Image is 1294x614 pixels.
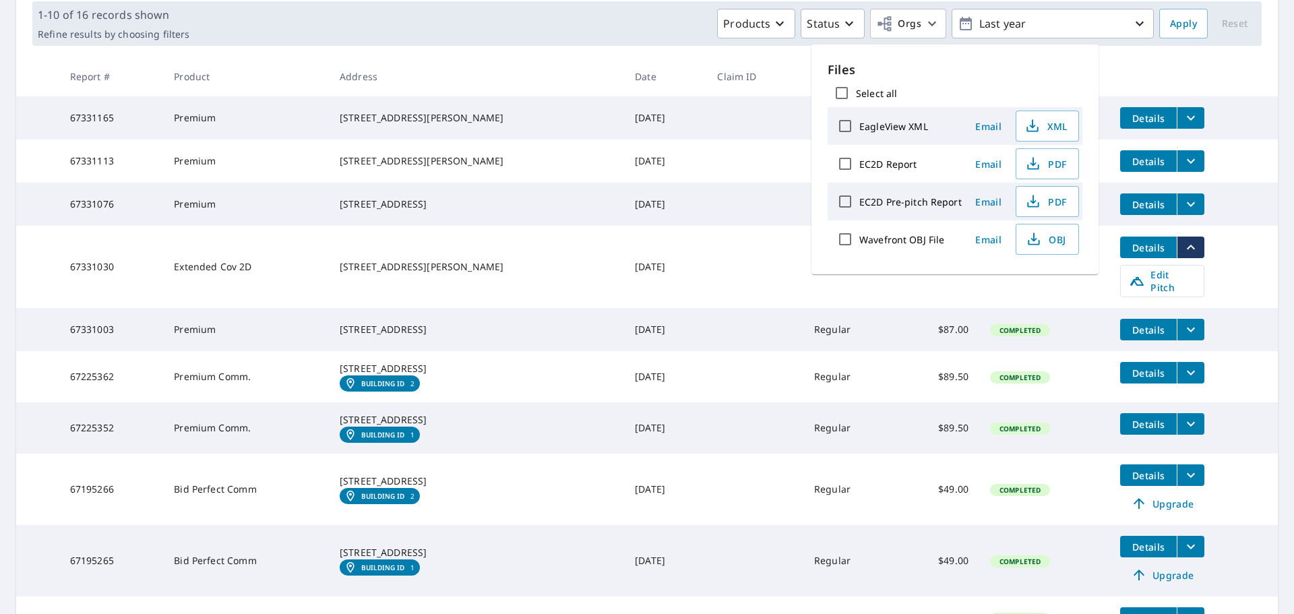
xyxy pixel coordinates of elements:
[1177,464,1204,486] button: filesDropdownBtn-67195266
[803,140,897,183] td: Regular
[340,427,420,443] a: Building ID1
[952,9,1154,38] button: Last year
[163,96,329,140] td: Premium
[340,197,613,211] div: [STREET_ADDRESS]
[1177,536,1204,557] button: filesDropdownBtn-67195265
[991,424,1049,433] span: Completed
[897,402,979,454] td: $89.50
[991,557,1049,566] span: Completed
[163,525,329,596] td: Bid Perfect Comm
[897,351,979,402] td: $89.50
[973,233,1005,246] span: Email
[1120,413,1177,435] button: detailsBtn-67225352
[340,362,613,375] div: [STREET_ADDRESS]
[361,563,405,572] em: Building ID
[624,226,706,308] td: [DATE]
[1129,268,1196,294] span: Edit Pitch
[340,474,613,488] div: [STREET_ADDRESS]
[1177,107,1204,129] button: filesDropdownBtn-67331165
[59,351,164,402] td: 67225362
[624,525,706,596] td: [DATE]
[967,229,1010,250] button: Email
[163,351,329,402] td: Premium Comm.
[897,308,979,351] td: $87.00
[340,488,420,504] a: Building ID2
[1128,155,1169,168] span: Details
[340,546,613,559] div: [STREET_ADDRESS]
[624,351,706,402] td: [DATE]
[59,140,164,183] td: 67331113
[967,154,1010,175] button: Email
[803,308,897,351] td: Regular
[1177,319,1204,340] button: filesDropdownBtn-67331003
[723,16,770,32] p: Products
[1177,413,1204,435] button: filesDropdownBtn-67225352
[876,16,921,32] span: Orgs
[1016,186,1079,217] button: PDF
[859,158,917,171] label: EC2D Report
[340,260,613,274] div: [STREET_ADDRESS][PERSON_NAME]
[38,28,189,40] p: Refine results by choosing filters
[340,375,420,392] a: Building ID2
[803,226,897,308] td: Regular
[803,454,897,525] td: Regular
[991,326,1049,335] span: Completed
[1120,265,1204,297] a: Edit Pitch
[991,485,1049,495] span: Completed
[1128,241,1169,254] span: Details
[801,9,865,38] button: Status
[59,183,164,226] td: 67331076
[1159,9,1208,38] button: Apply
[1024,156,1068,172] span: PDF
[1024,231,1068,247] span: OBJ
[974,12,1132,36] p: Last year
[897,454,979,525] td: $49.00
[340,111,613,125] div: [STREET_ADDRESS][PERSON_NAME]
[803,402,897,454] td: Regular
[340,559,420,576] a: Building ID1
[859,233,944,246] label: Wavefront OBJ File
[1120,193,1177,215] button: detailsBtn-67331076
[1128,495,1196,512] span: Upgrade
[624,183,706,226] td: [DATE]
[803,351,897,402] td: Regular
[973,158,1005,171] span: Email
[340,154,613,168] div: [STREET_ADDRESS][PERSON_NAME]
[967,191,1010,212] button: Email
[163,183,329,226] td: Premium
[1120,319,1177,340] button: detailsBtn-67331003
[163,57,329,96] th: Product
[340,413,613,427] div: [STREET_ADDRESS]
[706,57,803,96] th: Claim ID
[1016,111,1079,142] button: XML
[59,57,164,96] th: Report #
[856,87,897,100] label: Select all
[163,308,329,351] td: Premium
[1177,362,1204,383] button: filesDropdownBtn-67225362
[163,454,329,525] td: Bid Perfect Comm
[973,195,1005,208] span: Email
[624,308,706,351] td: [DATE]
[1120,564,1204,586] a: Upgrade
[1120,237,1177,258] button: detailsBtn-67331030
[1177,237,1204,258] button: filesDropdownBtn-67331030
[803,96,897,140] td: Regular
[1128,367,1169,379] span: Details
[803,525,897,596] td: Regular
[1120,107,1177,129] button: detailsBtn-67331165
[1177,150,1204,172] button: filesDropdownBtn-67331113
[1128,567,1196,583] span: Upgrade
[1016,224,1079,255] button: OBJ
[1120,536,1177,557] button: detailsBtn-67195265
[624,140,706,183] td: [DATE]
[163,226,329,308] td: Extended Cov 2D
[967,116,1010,137] button: Email
[624,96,706,140] td: [DATE]
[163,140,329,183] td: Premium
[973,120,1005,133] span: Email
[1128,198,1169,211] span: Details
[38,7,189,23] p: 1-10 of 16 records shown
[803,183,897,226] td: Regular
[59,402,164,454] td: 67225352
[361,492,405,500] em: Building ID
